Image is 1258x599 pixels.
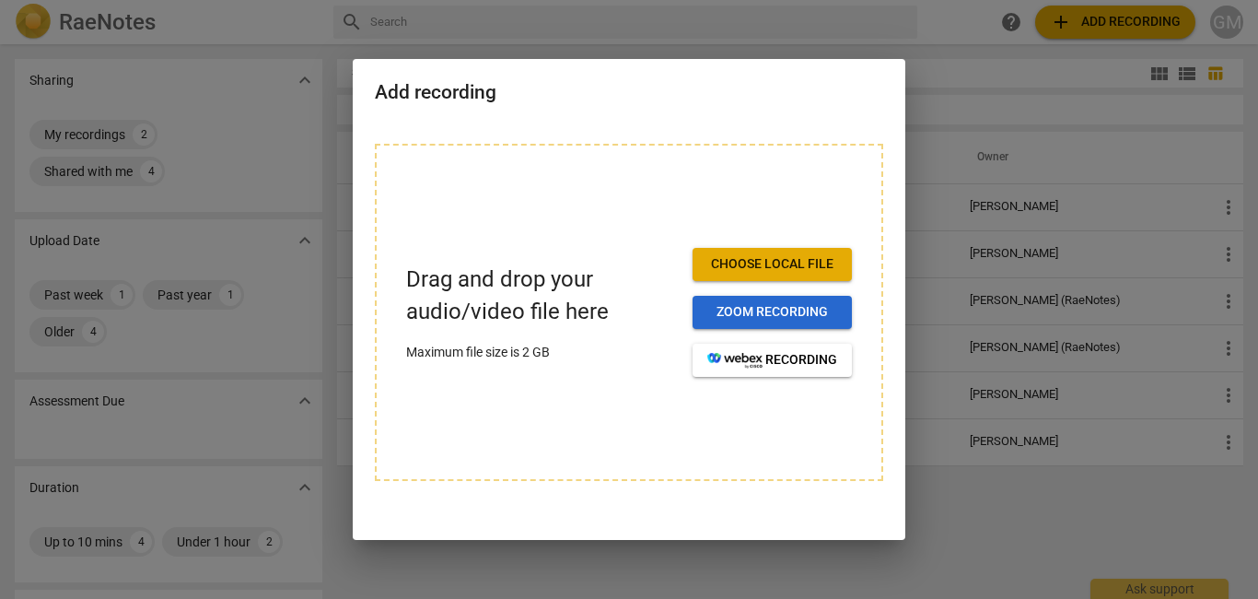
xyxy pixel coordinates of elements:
button: recording [693,344,852,377]
button: Zoom recording [693,296,852,329]
span: recording [707,351,837,370]
p: Drag and drop your audio/video file here [406,264,678,328]
p: Maximum file size is 2 GB [406,343,678,362]
span: Choose local file [707,255,837,274]
span: Zoom recording [707,303,837,322]
h2: Add recording [375,81,883,104]
button: Choose local file [693,248,852,281]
